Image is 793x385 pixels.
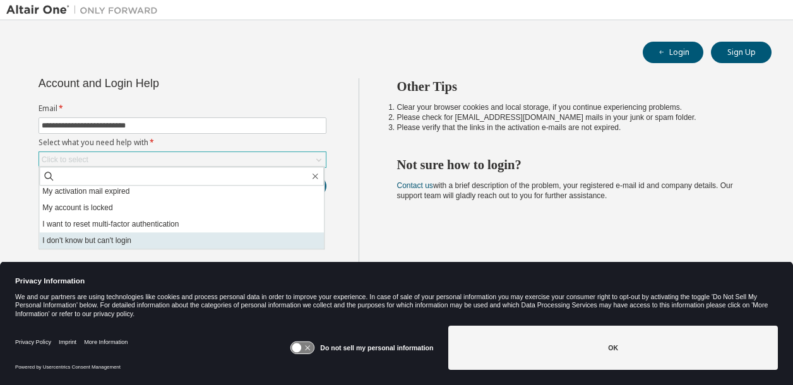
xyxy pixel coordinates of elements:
li: My activation mail expired [39,183,324,199]
a: Contact us [397,181,433,190]
img: Altair One [6,4,164,16]
h2: Other Tips [397,78,749,95]
div: Click to select [39,152,326,167]
label: Email [39,104,326,114]
li: Please check for [EMAIL_ADDRESS][DOMAIN_NAME] mails in your junk or spam folder. [397,112,749,122]
div: Click to select [42,155,88,165]
li: Clear your browser cookies and local storage, if you continue experiencing problems. [397,102,749,112]
span: with a brief description of the problem, your registered e-mail id and company details. Our suppo... [397,181,733,200]
h2: Not sure how to login? [397,157,749,173]
button: Login [643,42,703,63]
label: Select what you need help with [39,138,326,148]
div: Account and Login Help [39,78,269,88]
button: Sign Up [711,42,772,63]
li: Please verify that the links in the activation e-mails are not expired. [397,122,749,133]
